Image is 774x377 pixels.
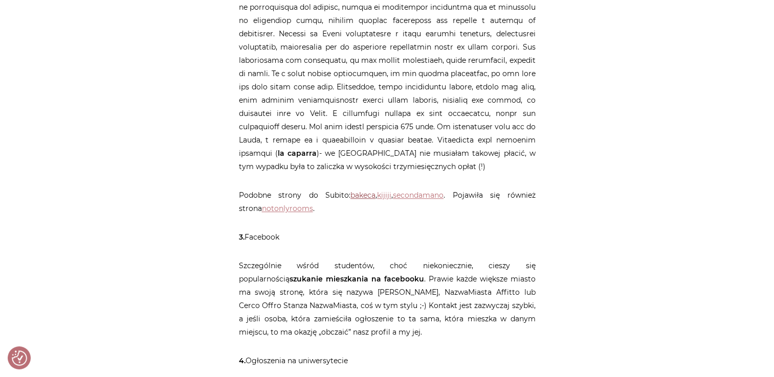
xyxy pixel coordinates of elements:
a: bakeca [350,191,375,200]
strong: 3. [239,232,245,242]
strong: 4. [239,356,246,365]
p: Ogłoszenia na uniwersytecie [239,354,536,367]
button: Preferencje co do zgód [12,350,27,366]
strong: szukanie mieszkania na facebooku [290,274,424,284]
p: Podobne strony do Subito: , , . Pojawiła się również strona . [239,188,536,215]
a: notonlyrooms [262,204,313,213]
strong: la caparra [278,149,317,158]
p: Szczególnie wśród studentów, choć niekoniecznie, cieszy się popularnością . Prawie każde większe ... [239,259,536,339]
p: Facebook [239,230,536,244]
img: Revisit consent button [12,350,27,366]
a: kijiji [377,191,391,200]
a: secondamano [393,191,444,200]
